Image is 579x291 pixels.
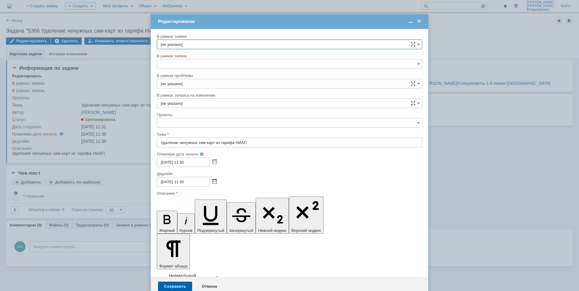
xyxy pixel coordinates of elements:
[291,228,321,233] span: Верхний индекс
[157,113,421,117] div: Проекты
[157,152,414,156] div: Плановая дата начала
[157,211,177,234] button: Жирный
[195,200,226,234] button: Подчеркнутый
[157,54,421,58] div: В рамках заявок
[2,2,88,12] div: Удаление ненужных сим-карт из тарифа НИАП.
[227,202,256,234] button: Зачеркнутый
[157,172,421,176] div: Дедлайн
[180,228,193,233] span: Курсив
[159,264,188,268] span: Формат абзаца
[159,228,175,233] span: Жирный
[197,228,224,233] span: Подчеркнутый
[408,19,414,24] span: Свернуть (Ctrl + M)
[169,273,196,278] a: Нормальный
[258,228,287,233] span: Нижний индекс
[157,93,421,97] div: В рамках запроса на изменение
[229,228,253,233] span: Зачеркнутый
[157,34,421,38] div: В рамках заявки
[157,191,421,195] div: Описание
[157,234,190,269] button: Формат абзаца
[169,275,219,284] a: Заголовок 1
[411,42,416,47] span: Сложная форма
[157,133,421,136] div: Тема
[289,197,324,234] button: Верхний индекс
[256,198,289,234] button: Нижний индекс
[177,213,195,234] button: Курсив
[158,19,422,24] div: Редактирование
[411,101,416,106] span: Сложная форма
[411,81,416,86] span: Сложная форма
[416,19,422,24] span: Закрыть
[157,74,421,78] div: В рамках проблемы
